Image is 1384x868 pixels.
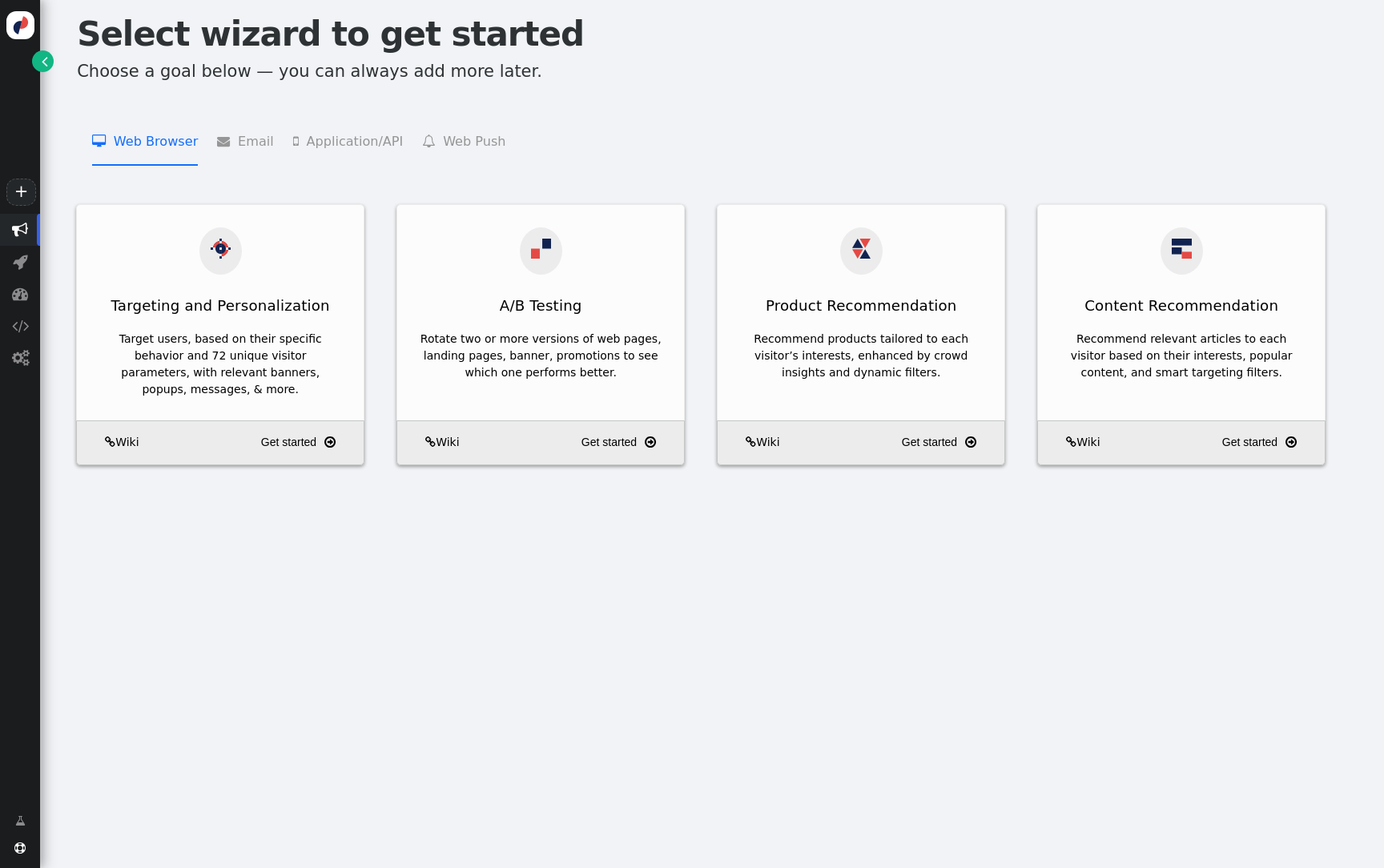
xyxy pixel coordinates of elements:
[645,432,656,452] span: 
[324,432,336,452] span: 
[15,813,26,830] span: 
[1222,428,1319,457] a: Get started
[261,428,358,457] a: Get started
[105,436,115,448] span: 
[12,286,28,302] span: 
[293,135,307,147] span: 
[14,842,26,854] span: 
[740,331,982,381] div: Recommend products tailored to each visitor’s interests, enhanced by crowd insights and dynamic f...
[851,239,871,259] img: products_recom.svg
[217,135,238,147] span: 
[531,239,551,259] img: ab.svg
[82,434,139,451] a: Wiki
[6,11,34,39] img: logo-icon.svg
[293,115,403,166] li: Application/API
[746,436,756,448] span: 
[32,50,54,72] a: 
[99,331,341,398] div: Target users, based on their specific behavior and 72 unique visitor parameters, with relevant ba...
[77,59,1364,85] p: Choose a goal below — you can always add more later.
[1066,436,1076,448] span: 
[1044,434,1100,451] a: Wiki
[1060,331,1302,381] div: Recommend relevant articles to each visitor based on their interests, popular content, and smart ...
[42,53,48,70] span: 
[581,428,678,457] a: Get started
[217,115,273,166] li: Email
[425,436,436,448] span: 
[403,434,459,451] a: Wiki
[422,115,505,166] li: Web Push
[13,254,28,270] span: 
[723,434,779,451] a: Wiki
[77,286,364,325] div: Targeting and Personalization
[965,432,976,452] span: 
[397,286,684,325] div: A/B Testing
[12,222,28,238] span: 
[12,318,29,334] span: 
[6,179,35,206] a: +
[211,239,231,259] img: actions.svg
[12,350,29,366] span: 
[92,115,198,166] li: Web Browser
[92,135,114,147] span: 
[77,9,1364,59] h1: Select wizard to get started
[902,428,999,457] a: Get started
[1172,239,1192,259] img: articles_recom.svg
[1038,286,1325,325] div: Content Recommendation
[422,135,443,147] span: 
[718,286,1004,325] div: Product Recommendation
[420,331,662,381] div: Rotate two or more versions of web pages, landing pages, banner, promotions to see which one perf...
[1285,432,1297,452] span: 
[4,806,37,835] a: 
